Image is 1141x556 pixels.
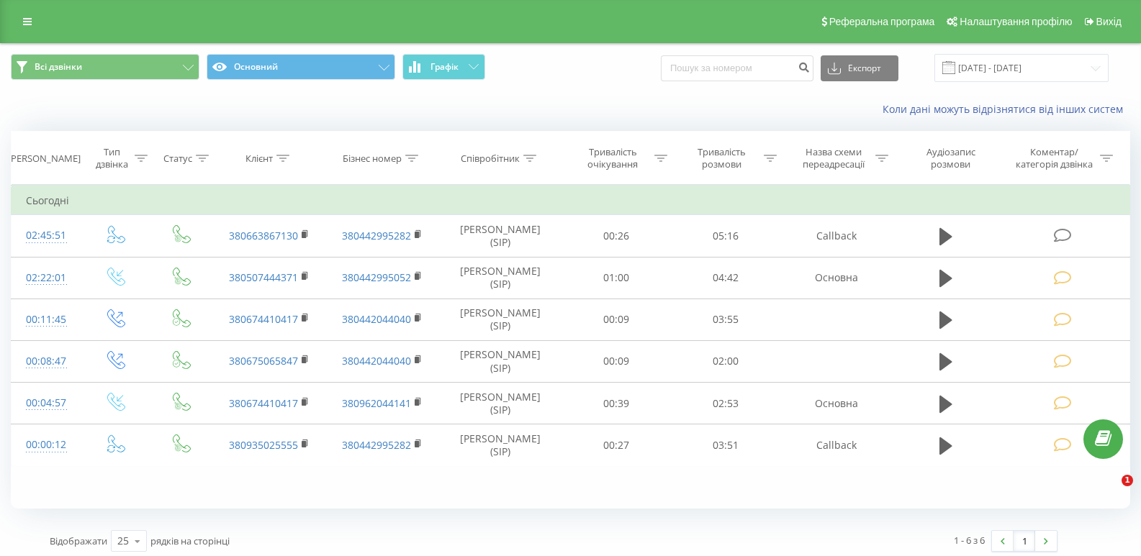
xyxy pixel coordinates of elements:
div: Співробітник [461,152,520,165]
td: 02:00 [671,340,780,382]
td: 03:55 [671,298,780,340]
td: [PERSON_NAME] (SIP) [439,340,562,382]
div: 25 [117,534,129,548]
a: 380442995282 [342,438,411,452]
span: рядків на сторінці [150,534,230,547]
td: [PERSON_NAME] (SIP) [439,383,562,424]
span: Реферальна програма [829,16,935,27]
input: Пошук за номером [661,55,813,81]
div: [PERSON_NAME] [8,152,81,165]
div: Бізнес номер [343,152,402,165]
div: 00:08:47 [26,347,67,375]
div: 00:00:12 [26,431,67,459]
td: Основна [780,383,893,424]
td: Сьогодні [12,186,1130,215]
div: 1 - 6 з 6 [954,533,985,547]
td: 01:00 [562,257,671,298]
td: 00:39 [562,383,671,424]
td: 00:09 [562,340,671,382]
span: Всі дзвінки [35,61,82,73]
a: 380674410417 [229,396,298,410]
div: Тип дзвінка [94,146,130,170]
button: Основний [207,54,395,80]
td: 05:16 [671,215,780,257]
button: Експорт [821,55,898,81]
td: 02:53 [671,383,780,424]
td: [PERSON_NAME] (SIP) [439,257,562,298]
div: Тривалість розмови [684,146,760,170]
td: [PERSON_NAME] (SIP) [439,215,562,257]
a: 380675065847 [229,354,298,368]
a: 1 [1014,531,1035,551]
td: [PERSON_NAME] (SIP) [439,424,562,466]
a: Коли дані можуть відрізнятися вiд інших систем [883,102,1130,116]
div: Аудіозапис розмови [906,146,995,170]
td: Callback [780,215,893,257]
a: 380442044040 [342,312,411,326]
div: Назва схеми переадресації [795,146,872,170]
div: Коментар/категорія дзвінка [1012,146,1096,170]
a: 380663867130 [229,229,298,242]
span: Вихід [1096,16,1122,27]
td: Callback [780,424,893,466]
div: Статус [163,152,192,165]
a: 380442044040 [342,354,411,368]
div: 00:11:45 [26,306,67,334]
button: Графік [402,54,485,80]
td: Основна [780,257,893,298]
td: [PERSON_NAME] (SIP) [439,298,562,340]
span: 1 [1122,475,1133,486]
a: 380442995052 [342,270,411,284]
a: 380442995282 [342,229,411,242]
a: 380935025555 [229,438,298,452]
div: 02:45:51 [26,222,67,250]
td: 00:09 [562,298,671,340]
td: 00:27 [562,424,671,466]
span: Налаштування профілю [960,16,1072,27]
span: Відображати [50,534,107,547]
div: Тривалість очікування [574,146,651,170]
iframe: Intercom live chat [1092,475,1127,509]
a: 380507444371 [229,270,298,284]
td: 04:42 [671,257,780,298]
div: 02:22:01 [26,264,67,292]
td: 03:51 [671,424,780,466]
td: 00:26 [562,215,671,257]
div: Клієнт [245,152,273,165]
a: 380962044141 [342,396,411,410]
a: 380674410417 [229,312,298,326]
button: Всі дзвінки [11,54,199,80]
div: 00:04:57 [26,389,67,417]
span: Графік [430,62,459,72]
